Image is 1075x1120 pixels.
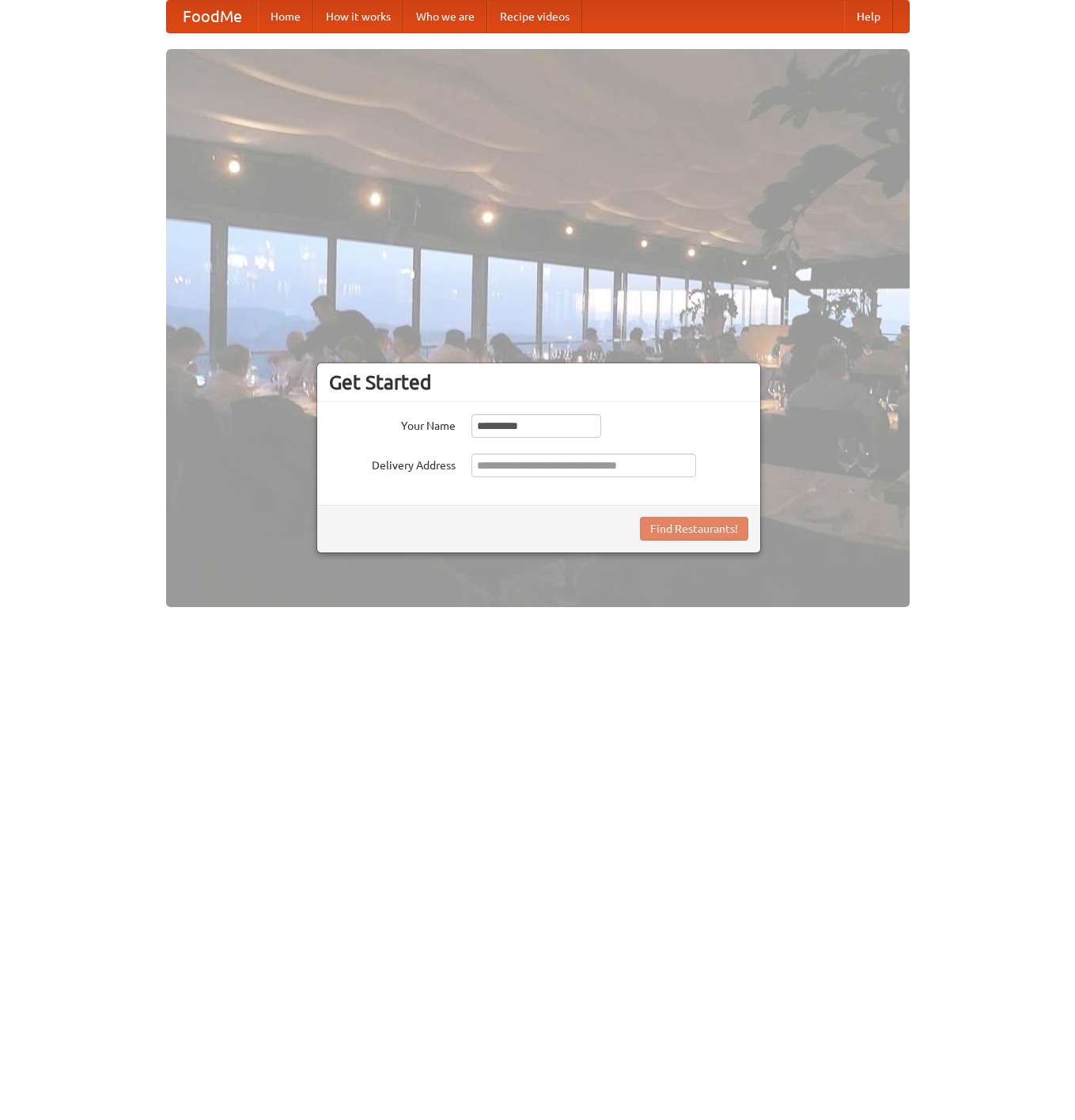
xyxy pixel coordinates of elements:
[329,370,748,394] h3: Get Started
[329,414,456,434] label: Your Name
[313,1,403,32] a: How it works
[487,1,582,32] a: Recipe videos
[167,1,258,32] a: FoodMe
[258,1,313,32] a: Home
[403,1,487,32] a: Who we are
[640,517,748,541] button: Find Restaurants!
[329,454,456,473] label: Delivery Address
[844,1,893,32] a: Help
